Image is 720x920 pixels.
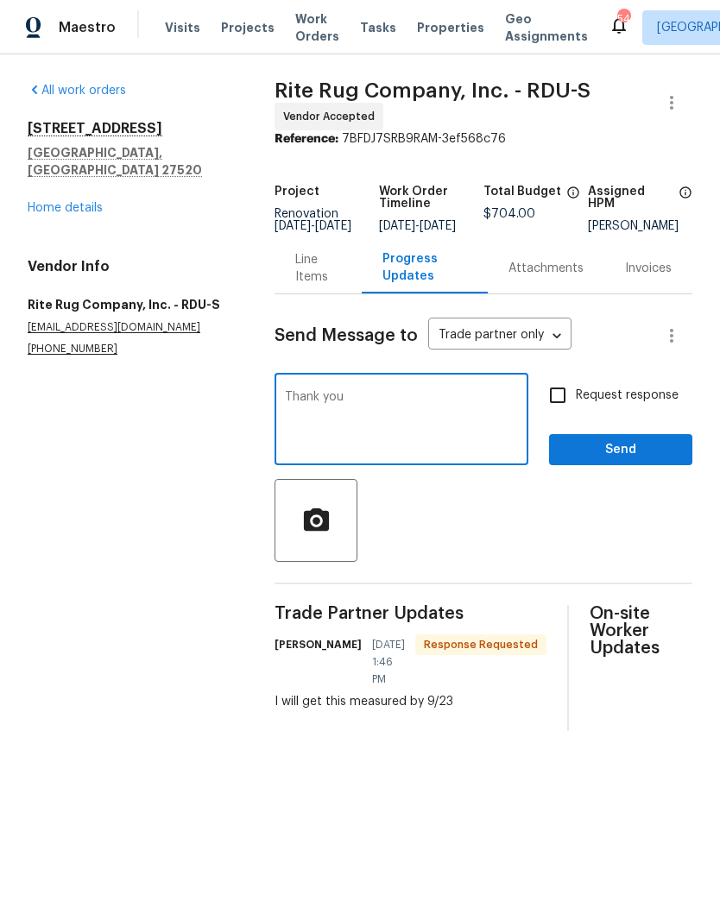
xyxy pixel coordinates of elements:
span: Rite Rug Company, Inc. - RDU-S [275,80,591,101]
div: [PERSON_NAME] [588,220,692,232]
h5: Assigned HPM [588,186,673,210]
span: Response Requested [417,636,545,653]
a: All work orders [28,85,126,97]
span: Visits [165,19,200,36]
div: Invoices [625,260,672,277]
div: Line Items [295,251,341,286]
span: Send [563,439,679,461]
span: The hpm assigned to this work order. [679,186,692,220]
span: The total cost of line items that have been proposed by Opendoor. This sum includes line items th... [566,186,580,208]
button: Send [549,434,692,466]
h5: Project [275,186,319,198]
div: Progress Updates [382,250,467,285]
h6: [PERSON_NAME] [275,636,362,653]
span: [DATE] [315,220,351,232]
span: [DATE] [420,220,456,232]
div: Attachments [508,260,584,277]
span: [DATE] 1:46 PM [372,636,405,688]
span: - [275,220,351,232]
span: - [379,220,456,232]
h5: Rite Rug Company, Inc. - RDU-S [28,296,233,313]
span: [DATE] [275,220,311,232]
div: 54 [617,10,629,28]
textarea: Thank you [285,391,518,451]
span: Work Orders [295,10,339,45]
span: $704.00 [483,208,535,220]
div: Trade partner only [428,322,572,350]
span: Properties [417,19,484,36]
span: Request response [576,387,679,405]
b: Reference: [275,133,338,145]
h4: Vendor Info [28,258,233,275]
a: Home details [28,202,103,214]
span: Trade Partner Updates [275,605,546,622]
span: Geo Assignments [505,10,588,45]
div: I will get this measured by 9/23 [275,693,546,710]
span: Maestro [59,19,116,36]
span: Send Message to [275,327,418,344]
span: On-site Worker Updates [590,605,692,657]
span: [DATE] [379,220,415,232]
span: Vendor Accepted [283,108,382,125]
span: Renovation [275,208,351,232]
span: Tasks [360,22,396,34]
div: 7BFDJ7SRB9RAM-3ef568c76 [275,130,692,148]
h5: Total Budget [483,186,561,198]
span: Projects [221,19,275,36]
h5: Work Order Timeline [379,186,483,210]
